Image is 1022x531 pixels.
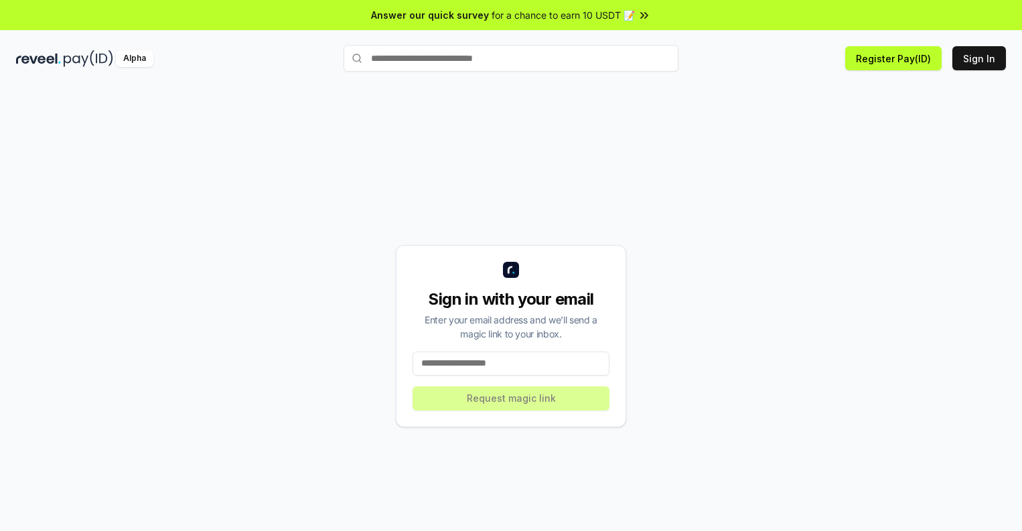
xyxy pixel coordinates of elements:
div: Alpha [116,50,153,67]
span: for a chance to earn 10 USDT 📝 [492,8,635,22]
span: Answer our quick survey [371,8,489,22]
button: Sign In [952,46,1006,70]
button: Register Pay(ID) [845,46,942,70]
img: pay_id [64,50,113,67]
img: logo_small [503,262,519,278]
div: Sign in with your email [413,289,609,310]
img: reveel_dark [16,50,61,67]
div: Enter your email address and we’ll send a magic link to your inbox. [413,313,609,341]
